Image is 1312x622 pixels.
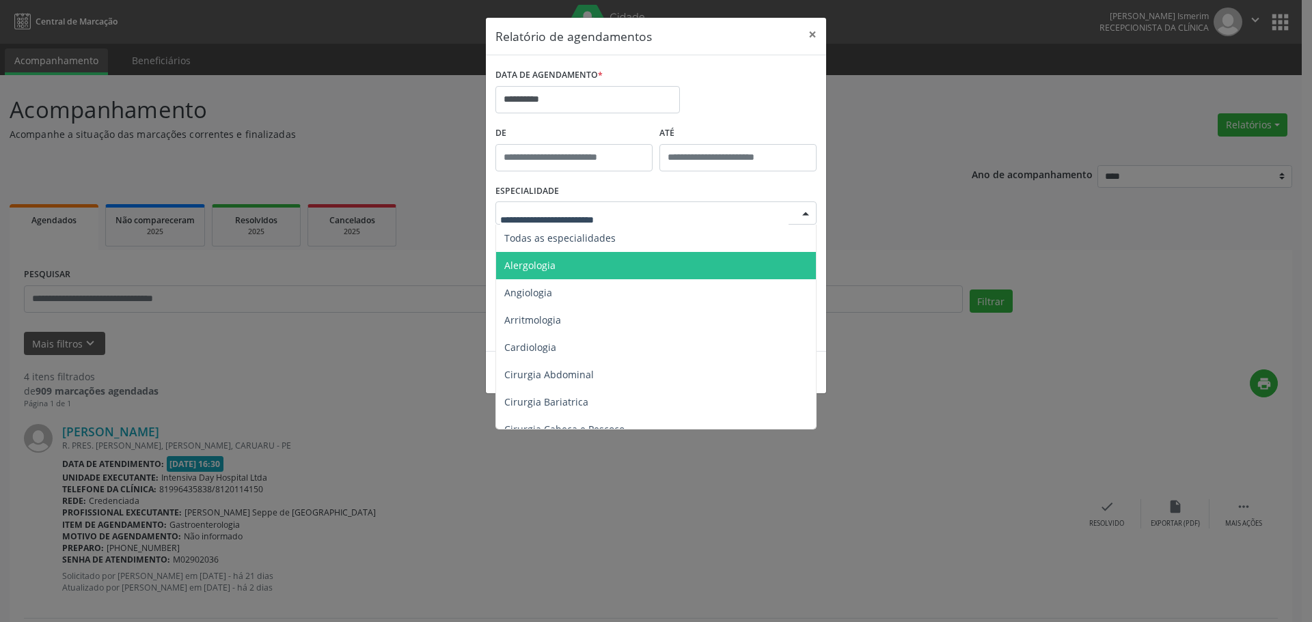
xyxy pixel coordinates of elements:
label: ESPECIALIDADE [495,181,559,202]
span: Cirurgia Bariatrica [504,395,588,408]
label: De [495,123,653,144]
span: Angiologia [504,286,552,299]
span: Alergologia [504,259,556,272]
span: Todas as especialidades [504,231,616,244]
span: Cirurgia Cabeça e Pescoço [504,423,625,436]
label: DATA DE AGENDAMENTO [495,65,603,86]
button: Close [799,18,826,51]
span: Cirurgia Abdominal [504,368,594,381]
span: Arritmologia [504,313,561,326]
h5: Relatório de agendamentos [495,27,652,45]
label: ATÉ [659,123,817,144]
span: Cardiologia [504,341,556,354]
